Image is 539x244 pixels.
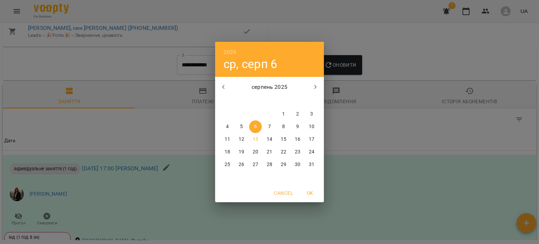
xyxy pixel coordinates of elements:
button: 7 [263,120,276,133]
span: пт [277,97,290,104]
button: 1 [277,108,290,120]
p: серпень 2025 [232,83,307,91]
span: нд [305,97,318,104]
button: 3 [305,108,318,120]
span: сб [291,97,304,104]
p: 23 [295,149,300,156]
button: 4 [221,120,234,133]
button: 22 [277,146,290,158]
button: 12 [235,133,248,146]
button: 2025 [224,47,237,57]
button: 30 [291,158,304,171]
p: 30 [295,161,300,168]
p: 13 [253,136,258,143]
p: 24 [309,149,314,156]
button: 21 [263,146,276,158]
button: 14 [263,133,276,146]
button: 31 [305,158,318,171]
button: 15 [277,133,290,146]
button: 9 [291,120,304,133]
button: 19 [235,146,248,158]
button: 18 [221,146,234,158]
button: 10 [305,120,318,133]
button: 6 [249,120,262,133]
p: 2 [296,111,299,118]
p: 15 [281,136,286,143]
p: 26 [239,161,244,168]
button: 27 [249,158,262,171]
button: 23 [291,146,304,158]
p: 29 [281,161,286,168]
button: OK [299,187,321,199]
button: 16 [291,133,304,146]
p: 27 [253,161,258,168]
span: пн [221,97,234,104]
button: 13 [249,133,262,146]
p: 17 [309,136,314,143]
p: 6 [254,123,257,130]
button: 5 [235,120,248,133]
p: 18 [225,149,230,156]
button: 29 [277,158,290,171]
span: ср [249,97,262,104]
p: 11 [225,136,230,143]
p: 16 [295,136,300,143]
button: 20 [249,146,262,158]
span: OK [301,189,318,197]
button: 11 [221,133,234,146]
p: 10 [309,123,314,130]
p: 21 [267,149,272,156]
p: 3 [310,111,313,118]
p: 14 [267,136,272,143]
p: 8 [282,123,285,130]
button: 2 [291,108,304,120]
button: 8 [277,120,290,133]
p: 9 [296,123,299,130]
button: ср, серп 6 [224,57,277,71]
p: 19 [239,149,244,156]
p: 25 [225,161,230,168]
button: 26 [235,158,248,171]
button: 24 [305,146,318,158]
button: 17 [305,133,318,146]
span: чт [263,97,276,104]
p: 4 [226,123,229,130]
p: 20 [253,149,258,156]
button: 25 [221,158,234,171]
p: 31 [309,161,314,168]
p: 12 [239,136,244,143]
p: 7 [268,123,271,130]
p: 1 [282,111,285,118]
button: Cancel [271,187,296,199]
p: 22 [281,149,286,156]
span: Cancel [274,189,293,197]
button: 28 [263,158,276,171]
span: вт [235,97,248,104]
p: 5 [240,123,243,130]
p: 28 [267,161,272,168]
